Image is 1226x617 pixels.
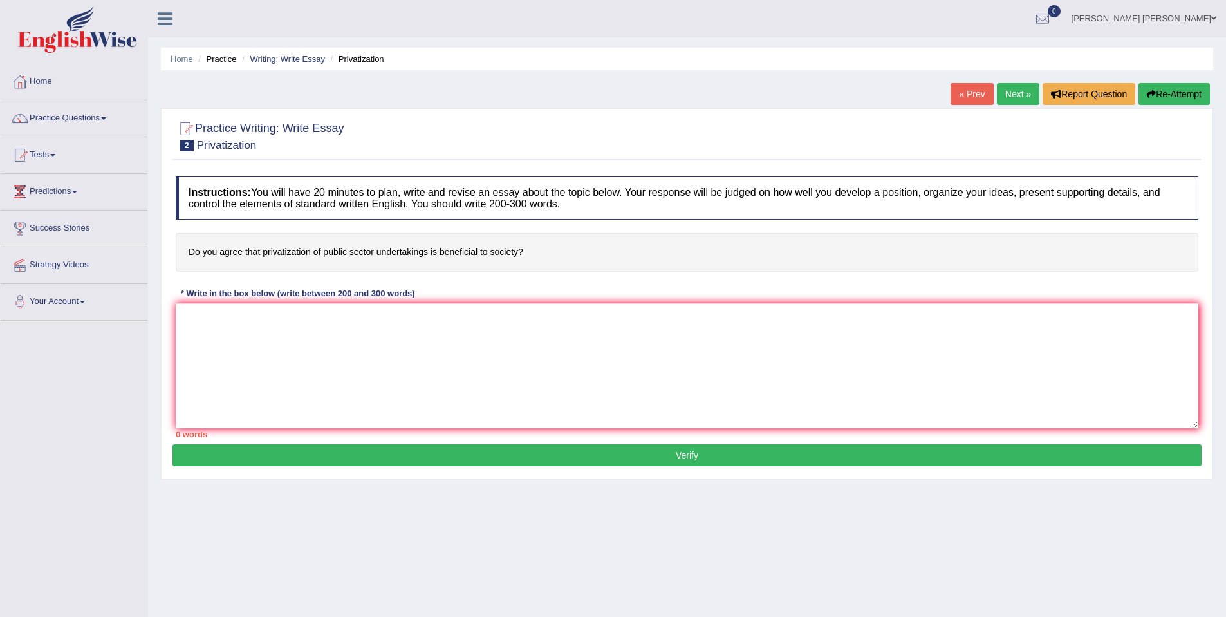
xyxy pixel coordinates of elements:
[1,284,147,316] a: Your Account
[176,288,420,300] div: * Write in the box below (write between 200 and 300 words)
[328,53,384,65] li: Privatization
[997,83,1039,105] a: Next »
[172,444,1202,466] button: Verify
[180,140,194,151] span: 2
[197,139,257,151] small: Privatization
[1,247,147,280] a: Strategy Videos
[1138,83,1210,105] button: Re-Attempt
[250,54,325,64] a: Writing: Write Essay
[1048,5,1061,17] span: 0
[1,211,147,243] a: Success Stories
[176,119,344,151] h2: Practice Writing: Write Essay
[1,174,147,206] a: Predictions
[951,83,993,105] a: « Prev
[189,187,251,198] b: Instructions:
[1,100,147,133] a: Practice Questions
[171,54,193,64] a: Home
[176,233,1198,272] h4: Do you agree that privatization of public sector undertakings is beneficial to society?
[1,137,147,169] a: Tests
[1043,83,1135,105] button: Report Question
[176,176,1198,220] h4: You will have 20 minutes to plan, write and revise an essay about the topic below. Your response ...
[195,53,236,65] li: Practice
[176,428,1198,441] div: 0 words
[1,64,147,96] a: Home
